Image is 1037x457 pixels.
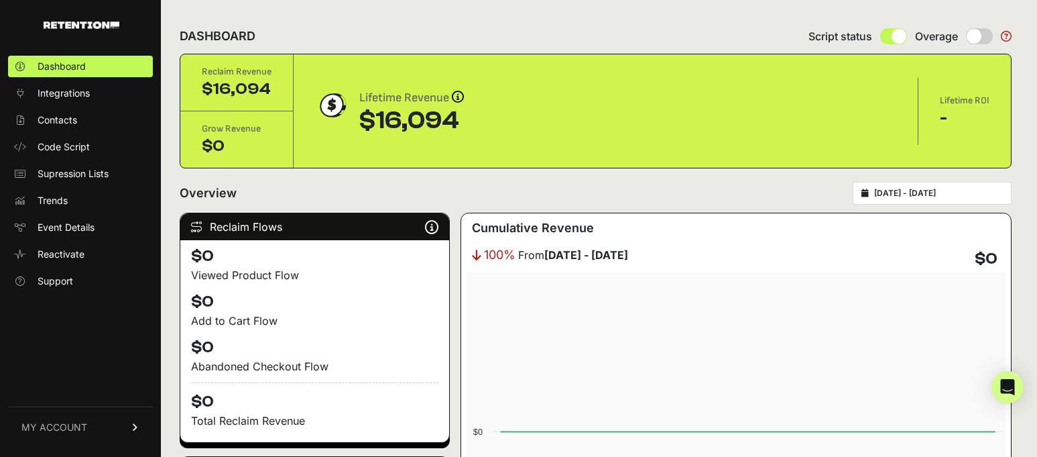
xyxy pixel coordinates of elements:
[180,213,449,240] div: Reclaim Flows
[8,407,153,448] a: MY ACCOUNT
[8,270,153,292] a: Support
[8,109,153,131] a: Contacts
[191,337,438,358] h4: $0
[180,184,237,203] h2: Overview
[191,313,438,329] div: Add to Cart Flow
[38,60,86,73] span: Dashboard
[359,107,464,134] div: $16,094
[38,113,77,127] span: Contacts
[8,217,153,238] a: Event Details
[191,358,438,374] div: Abandoned Checkout Flow
[8,83,153,104] a: Integrations
[359,89,464,107] div: Lifetime Revenue
[8,136,153,158] a: Code Script
[8,56,153,77] a: Dashboard
[8,244,153,265] a: Reactivate
[991,371,1024,403] div: Open Intercom Messenger
[8,190,153,211] a: Trends
[975,248,997,270] h4: $0
[202,122,271,136] div: Grow Revenue
[38,140,90,154] span: Code Script
[202,65,271,79] div: Reclaim Revenue
[191,291,438,313] h4: $0
[191,246,438,267] h4: $0
[8,163,153,185] a: Supression Lists
[473,427,483,437] text: $0
[44,21,119,29] img: Retention.com
[21,421,87,434] span: MY ACCOUNT
[38,194,68,207] span: Trends
[544,248,628,262] strong: [DATE] - [DATE]
[38,87,90,100] span: Integrations
[202,79,271,100] div: $16,094
[484,246,515,264] span: 100%
[38,221,95,234] span: Event Details
[472,219,594,238] h3: Cumulative Revenue
[940,107,989,129] div: -
[191,267,438,283] div: Viewed Product Flow
[191,413,438,429] p: Total Reclaim Revenue
[38,248,84,261] span: Reactivate
[940,94,989,107] div: Lifetime ROI
[38,274,73,288] span: Support
[315,89,349,122] img: dollar-coin-05c43ed7efb7bc0c12610022525b4bbbb207c7efeef5aecc26f025e68dcafac9.png
[191,383,438,413] h4: $0
[38,167,109,181] span: Supression Lists
[202,136,271,157] div: $0
[915,28,958,44] span: Overage
[808,28,872,44] span: Script status
[180,27,255,46] h2: DASHBOARD
[518,247,628,263] span: From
